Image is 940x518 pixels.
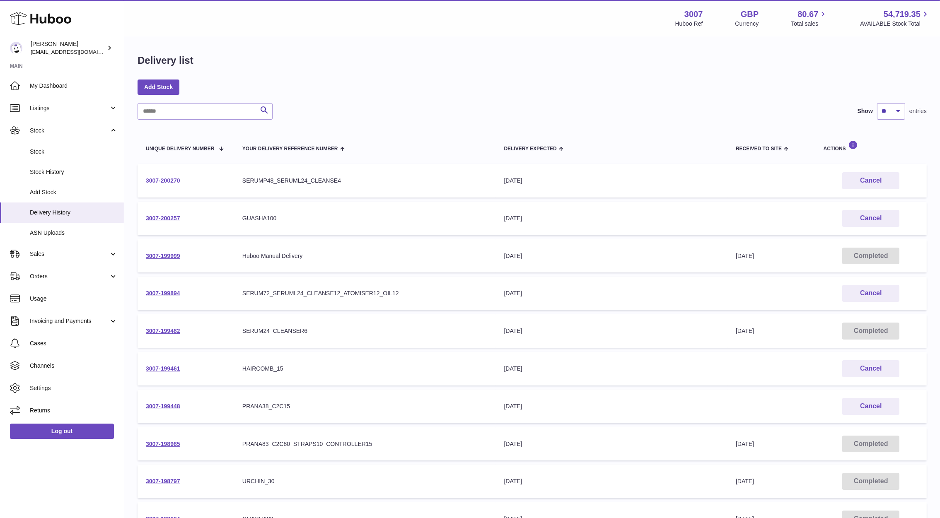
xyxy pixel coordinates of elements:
[242,365,488,373] div: HAIRCOMB_15
[30,362,118,370] span: Channels
[30,272,109,280] span: Orders
[242,289,488,297] div: SERUM72_SERUML24_CLEANSE12_ATOMISER12_OIL12
[842,172,899,189] button: Cancel
[138,54,193,67] h1: Delivery list
[842,210,899,227] button: Cancel
[860,20,930,28] span: AVAILABLE Stock Total
[30,82,118,90] span: My Dashboard
[884,9,921,20] span: 54,719.35
[504,327,720,335] div: [DATE]
[31,48,122,55] span: [EMAIL_ADDRESS][DOMAIN_NAME]
[504,177,720,185] div: [DATE]
[797,9,818,20] span: 80.67
[30,384,118,392] span: Settings
[146,365,180,372] a: 3007-199461
[242,214,488,222] div: GUASHA100
[824,140,918,152] div: Actions
[30,340,118,347] span: Cases
[138,80,179,94] a: Add Stock
[30,317,109,325] span: Invoicing and Payments
[741,9,759,20] strong: GBP
[684,9,703,20] strong: 3007
[504,146,557,152] span: Delivery Expected
[675,20,703,28] div: Huboo Ref
[146,441,180,447] a: 3007-198985
[146,328,180,334] a: 3007-199482
[10,42,22,54] img: bevmay@maysama.com
[504,440,720,448] div: [DATE]
[504,402,720,410] div: [DATE]
[791,9,828,28] a: 80.67 Total sales
[842,285,899,302] button: Cancel
[146,146,214,152] span: Unique Delivery Number
[736,328,754,334] span: [DATE]
[735,20,759,28] div: Currency
[736,478,754,484] span: [DATE]
[30,127,109,135] span: Stock
[146,253,180,259] a: 3007-199999
[242,177,488,185] div: SERUMP48_SERUML24_CLEANSE4
[504,252,720,260] div: [DATE]
[242,146,338,152] span: Your Delivery Reference Number
[736,441,754,447] span: [DATE]
[860,9,930,28] a: 54,719.35 AVAILABLE Stock Total
[504,477,720,485] div: [DATE]
[504,214,720,222] div: [DATE]
[10,424,114,438] a: Log out
[146,403,180,410] a: 3007-199448
[242,440,488,448] div: PRANA83_C2C80_STRAPS10_CONTROLLER15
[31,40,105,56] div: [PERSON_NAME]
[30,295,118,303] span: Usage
[736,253,754,259] span: [DATE]
[242,327,488,335] div: SERUM24_CLEANSER6
[242,402,488,410] div: PRANA38_C2C15
[146,478,180,484] a: 3007-198797
[842,398,899,415] button: Cancel
[30,148,118,156] span: Stock
[791,20,828,28] span: Total sales
[30,168,118,176] span: Stock History
[30,104,109,112] span: Listings
[146,215,180,222] a: 3007-200257
[30,250,109,258] span: Sales
[30,229,118,237] span: ASN Uploads
[858,107,873,115] label: Show
[504,365,720,373] div: [DATE]
[146,290,180,296] a: 3007-199894
[30,209,118,217] span: Delivery History
[146,177,180,184] a: 3007-200270
[30,188,118,196] span: Add Stock
[504,289,720,297] div: [DATE]
[736,146,782,152] span: Received to Site
[842,360,899,377] button: Cancel
[242,252,488,260] div: Huboo Manual Delivery
[30,407,118,414] span: Returns
[909,107,927,115] span: entries
[242,477,488,485] div: URCHIN_30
